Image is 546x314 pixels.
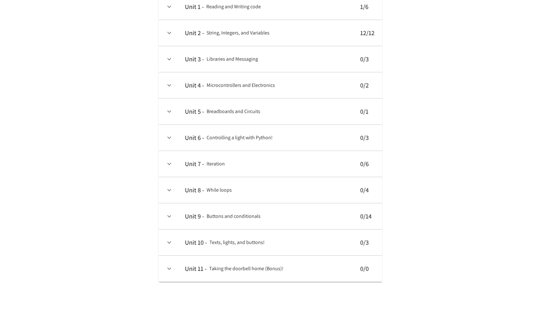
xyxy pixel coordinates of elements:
[164,1,175,12] button: expand row
[207,159,225,168] h6: Iteration
[185,106,204,117] h6: Unit 5 -
[164,158,175,169] button: expand row
[185,237,207,248] h6: Unit 10 -
[360,133,375,143] h6: 0 / 3
[185,264,207,274] h6: Unit 11 -
[185,133,204,143] h6: Unit 6 -
[209,238,265,247] h6: Texts, lights, and buttons!
[207,28,269,37] h6: String, Integers, and Variables
[164,54,175,65] button: expand row
[164,106,175,117] button: expand row
[360,106,375,117] h6: 0 / 1
[360,2,375,12] h6: 1 / 6
[360,159,375,169] h6: 0 / 6
[164,237,175,248] button: expand row
[360,264,375,274] h6: 0 / 0
[164,211,175,222] button: expand row
[164,263,175,274] button: expand row
[207,81,275,90] h6: Microcontrollers and Electronics
[209,264,284,273] h6: Taking the doorbell home (Bonus)!
[207,55,258,64] h6: Libraries and Messaging
[360,54,375,64] h6: 0 / 3
[164,185,175,195] button: expand row
[185,185,204,195] h6: Unit 8 -
[360,28,375,38] h6: 12 / 12
[164,132,175,143] button: expand row
[185,80,204,90] h6: Unit 4 -
[185,159,204,169] h6: Unit 7 -
[206,2,261,11] h6: Reading and Writing code
[185,211,204,221] h6: Unit 9 -
[207,212,261,221] h6: Buttons and conditionals
[185,54,204,64] h6: Unit 3 -
[185,2,204,12] h6: Unit 1 -
[360,211,375,221] h6: 0 / 14
[207,107,260,116] h6: Breadboards and Circuits
[164,27,175,38] button: expand row
[185,28,204,38] h6: Unit 2 -
[164,80,175,91] button: expand row
[207,133,273,142] h6: Controlling a light with Python!
[207,186,232,195] h6: While loops
[360,237,375,248] h6: 0 / 3
[360,185,375,195] h6: 0 / 4
[360,80,375,90] h6: 0 / 2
